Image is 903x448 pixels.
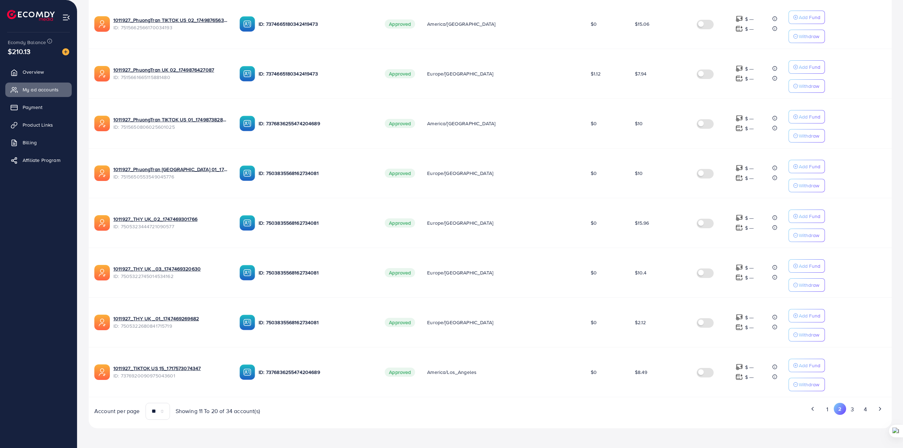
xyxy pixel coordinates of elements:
[591,20,597,28] span: $0
[745,373,754,381] p: $ ---
[94,364,110,380] img: ic-ads-acc.e4c84228.svg
[113,17,228,24] a: 1011927_PhuongTran TIKTOK US 02_1749876563912
[799,132,819,140] p: Withdraw
[799,331,819,339] p: Withdraw
[635,269,647,276] span: $10.4
[736,65,743,72] img: top-up amount
[240,315,255,330] img: ic-ba-acc.ded83a64.svg
[113,24,228,31] span: ID: 7515662566170034193
[385,169,415,178] span: Approved
[745,114,754,123] p: $ ---
[113,365,228,372] a: 1011927_TIKTOK US 15_1717573074347
[799,262,820,270] p: Add Fund
[113,265,228,280] div: <span class='underline'>1011927_THY UK _03_1747469320630</span></br>7505322745014534162
[789,11,825,24] button: Add Fund
[62,48,69,55] img: image
[8,39,46,46] span: Ecomdy Balance
[240,215,255,231] img: ic-ba-acc.ded83a64.svg
[113,365,228,379] div: <span class='underline'>1011927_TIKTOK US 15_1717573074347</span></br>7376920090975043601
[736,314,743,321] img: top-up amount
[240,165,255,181] img: ic-ba-acc.ded83a64.svg
[799,63,820,71] p: Add Fund
[427,120,495,127] span: America/[GEOGRAPHIC_DATA]
[113,66,228,73] a: 1011927_PhuongTran UK 02_1749876427087
[113,216,228,230] div: <span class='underline'>1011927_THY UK_02_1747469301766</span></br>7505323444721090577
[789,129,825,143] button: Withdraw
[745,65,754,73] p: $ ---
[94,116,110,131] img: ic-ads-acc.e4c84228.svg
[591,369,597,376] span: $0
[635,70,647,77] span: $7.94
[799,231,819,240] p: Withdraw
[799,13,820,22] p: Add Fund
[789,259,825,273] button: Add Fund
[736,125,743,132] img: top-up amount
[635,120,643,127] span: $10
[427,269,493,276] span: Europe/[GEOGRAPHIC_DATA]
[859,403,872,416] button: Go to page 4
[799,361,820,370] p: Add Fund
[113,273,228,280] span: ID: 7505322745014534162
[736,323,743,331] img: top-up amount
[789,79,825,93] button: Withdraw
[94,265,110,280] img: ic-ads-acc.e4c84228.svg
[176,407,260,415] span: Showing 11 To 20 of 34 account(s)
[799,281,819,289] p: Withdraw
[427,219,493,226] span: Europe/[GEOGRAPHIC_DATA]
[736,15,743,23] img: top-up amount
[113,116,228,123] a: 1011927_PhuongTran TIKTOK US 01_1749873828056
[240,66,255,81] img: ic-ba-acc.ded83a64.svg
[7,10,55,21] img: logo
[427,170,493,177] span: Europe/[GEOGRAPHIC_DATA]
[113,66,228,81] div: <span class='underline'>1011927_PhuongTran UK 02_1749876427087</span></br>7515661665115881480
[799,113,820,121] p: Add Fund
[113,166,228,180] div: <span class='underline'>1011927_PhuongTran UK 01_1749873767691</span></br>7515650553549045776
[23,157,60,164] span: Affiliate Program
[94,407,140,415] span: Account per page
[789,378,825,391] button: Withdraw
[745,273,754,282] p: $ ---
[736,264,743,271] img: top-up amount
[113,372,228,379] span: ID: 7376920090975043601
[23,139,37,146] span: Billing
[789,110,825,123] button: Add Fund
[385,119,415,128] span: Approved
[259,169,373,177] p: ID: 7503835568162734081
[94,215,110,231] img: ic-ads-acc.e4c84228.svg
[789,160,825,173] button: Add Fund
[113,173,228,180] span: ID: 7515650553549045776
[745,164,754,172] p: $ ---
[240,116,255,131] img: ic-ba-acc.ded83a64.svg
[385,368,415,377] span: Approved
[873,416,898,443] iframe: Chat
[745,124,754,133] p: $ ---
[385,69,415,78] span: Approved
[789,278,825,292] button: Withdraw
[240,265,255,280] img: ic-ba-acc.ded83a64.svg
[834,403,846,415] button: Go to page 2
[5,153,72,167] a: Affiliate Program
[427,20,495,28] span: America/[GEOGRAPHIC_DATA]
[113,166,228,173] a: 1011927_PhuongTran [GEOGRAPHIC_DATA] 01_1749873767691
[5,100,72,114] a: Payment
[8,46,30,56] span: $210.13
[427,369,477,376] span: America/Los_Angeles
[5,118,72,132] a: Product Links
[635,219,649,226] span: $15.96
[113,322,228,329] span: ID: 7505322680841715719
[745,25,754,33] p: $ ---
[113,123,228,131] span: ID: 7515650806025601025
[5,135,72,150] a: Billing
[113,74,228,81] span: ID: 7515661665115881480
[5,65,72,79] a: Overview
[635,319,646,326] span: $2.12
[635,170,643,177] span: $10
[62,13,70,22] img: menu
[799,212,820,220] p: Add Fund
[789,210,825,223] button: Add Fund
[240,16,255,32] img: ic-ba-acc.ded83a64.svg
[799,32,819,41] p: Withdraw
[240,364,255,380] img: ic-ba-acc.ded83a64.svg
[789,60,825,74] button: Add Fund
